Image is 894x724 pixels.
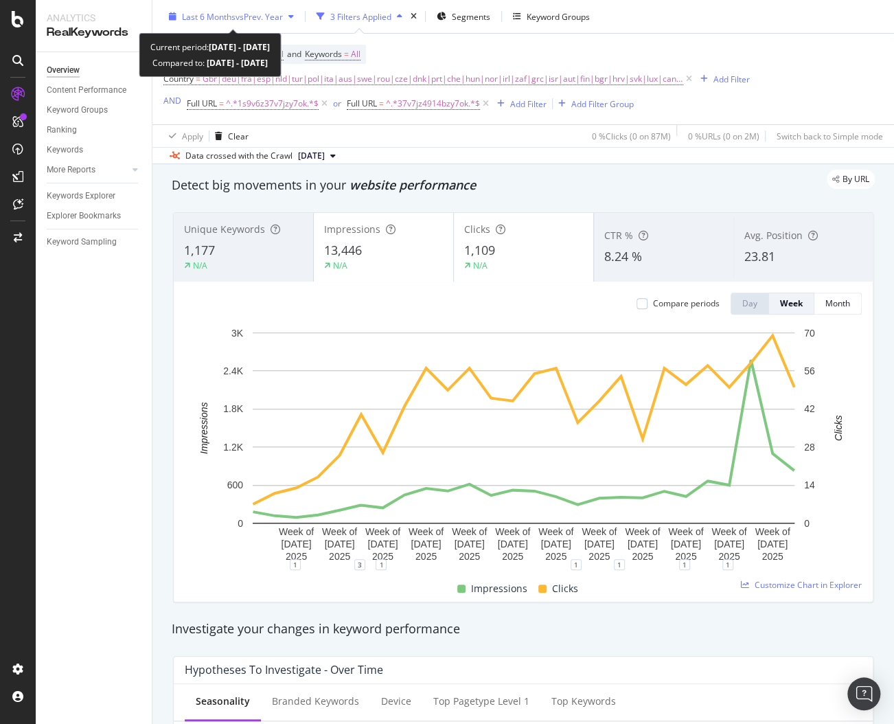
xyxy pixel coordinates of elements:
text: Week of [582,526,617,537]
text: 2025 [632,551,653,562]
text: Impressions [198,402,209,453]
div: More Reports [47,163,95,177]
button: or [333,97,341,110]
text: Week of [279,526,314,537]
span: 8.24 % [604,248,642,264]
div: Current period: [150,39,269,55]
div: Week [780,297,803,309]
svg: A chart. [185,326,862,565]
b: [DATE] - [DATE] [205,57,267,69]
a: Explorer Bookmarks [47,209,142,223]
text: 1.2K [223,442,243,453]
div: Keyword Groups [527,10,590,22]
b: [DATE] - [DATE] [209,41,269,53]
div: Investigate your changes in keyword performance [172,620,875,638]
div: Analytics [47,11,141,25]
text: Week of [495,526,530,537]
a: Ranking [47,123,142,137]
span: 1,177 [184,242,215,258]
text: 1.8K [223,403,243,414]
button: Month [814,293,862,315]
text: [DATE] [282,539,312,550]
span: = [379,98,384,109]
div: Overview [47,63,80,78]
div: AND [163,95,181,106]
text: [DATE] [671,539,701,550]
button: Add Filter [492,95,547,112]
div: RealKeywords [47,25,141,41]
text: 2025 [372,551,393,562]
text: [DATE] [367,539,398,550]
text: 2025 [675,551,696,562]
div: Keywords Explorer [47,189,115,203]
a: Customize Chart in Explorer [741,579,862,591]
a: More Reports [47,163,128,177]
span: 2025 Aug. 22nd [298,150,325,162]
button: 3 Filters Applied [311,5,408,27]
span: 23.81 [744,248,775,264]
div: N/A [193,260,207,271]
text: [DATE] [498,539,528,550]
button: Clear [209,125,249,147]
text: Clicks [833,415,844,440]
text: 56 [804,365,815,376]
text: Week of [668,526,703,537]
div: 1 [571,559,582,570]
span: Gbr|deu|fra|esp|nld|tur|pol|ita|aus|swe|rou|cze|dnk|prt|che|hun|nor|irl|zaf|grc|isr|aut|fin|bgr|h... [203,69,683,89]
text: [DATE] [714,539,744,550]
button: Apply [163,125,203,147]
text: Week of [365,526,400,537]
text: 28 [804,442,815,453]
div: Apply [182,130,203,142]
text: 0 [804,517,810,528]
div: 1 [376,559,387,570]
div: 1 [722,559,733,570]
div: Add Filter [510,98,547,109]
span: Keywords [305,48,342,60]
span: Customize Chart in Explorer [755,579,862,591]
text: 14 [804,479,815,490]
text: 2025 [761,551,783,562]
text: 42 [804,403,815,414]
div: 3 [354,559,365,570]
text: Week of [755,526,790,537]
span: ^.*1s9v6z37v7jzy7ok.*$ [226,94,319,113]
span: Clicks [464,223,490,236]
span: = [219,98,224,109]
text: 2025 [329,551,350,562]
div: or [333,98,341,109]
div: Compare periods [653,297,720,309]
text: 2025 [459,551,480,562]
a: Overview [47,63,142,78]
div: Content Performance [47,83,126,98]
span: Impressions [324,223,380,236]
div: Data crossed with the Crawl [185,150,293,162]
a: Keyword Groups [47,103,142,117]
button: Add Filter [695,71,750,87]
span: 13,446 [324,242,362,258]
span: 1,109 [464,242,495,258]
div: N/A [473,260,488,271]
div: Compared to: [152,55,267,71]
div: Keywords [47,143,83,157]
text: [DATE] [628,539,658,550]
span: Full URL [347,98,377,109]
span: Last 6 Months [182,10,236,22]
span: Unique Keywords [184,223,265,236]
button: Add Filter Group [553,95,634,112]
text: 3K [231,327,244,338]
text: 70 [804,327,815,338]
div: Keyword Groups [47,103,108,117]
span: By URL [843,175,869,183]
div: Clear [228,130,249,142]
span: Country [163,73,194,84]
span: All [351,45,360,64]
span: Full URL [187,98,217,109]
div: 1 [679,559,690,570]
button: [DATE] [293,148,341,164]
span: Impressions [471,580,527,597]
div: Top pagetype Level 1 [433,694,529,708]
div: Open Intercom Messenger [847,677,880,710]
text: 600 [227,479,244,490]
